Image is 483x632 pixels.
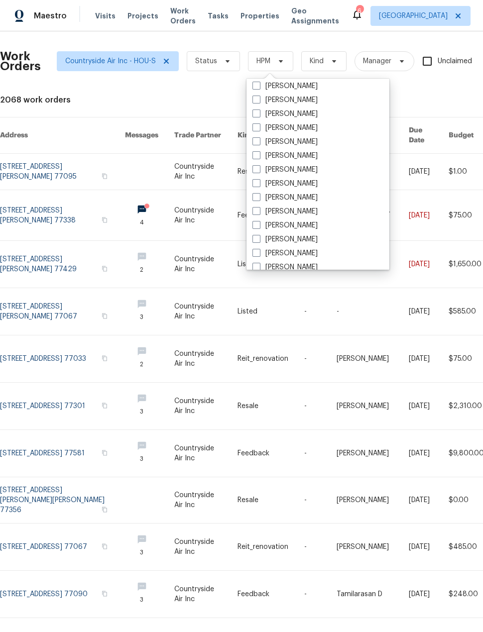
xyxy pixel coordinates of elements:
[166,430,230,477] td: Countryside Air Inc
[230,430,296,477] td: Feedback
[208,12,229,19] span: Tasks
[241,11,279,21] span: Properties
[329,335,400,383] td: [PERSON_NAME]
[252,151,318,161] label: [PERSON_NAME]
[252,109,318,119] label: [PERSON_NAME]
[100,215,109,224] button: Copy Address
[329,288,400,335] td: -
[100,542,109,551] button: Copy Address
[252,207,318,216] label: [PERSON_NAME]
[230,117,296,154] th: Kind
[291,6,339,26] span: Geo Assignments
[252,234,318,244] label: [PERSON_NAME]
[100,505,109,514] button: Copy Address
[252,123,318,133] label: [PERSON_NAME]
[329,430,400,477] td: [PERSON_NAME]
[252,137,318,147] label: [PERSON_NAME]
[166,477,230,524] td: Countryside Air Inc
[230,241,296,288] td: Listed
[95,11,116,21] span: Visits
[100,589,109,598] button: Copy Address
[230,335,296,383] td: Reit_renovation
[170,6,196,26] span: Work Orders
[100,312,109,320] button: Copy Address
[296,335,329,383] td: -
[379,11,448,21] span: [GEOGRAPHIC_DATA]
[230,524,296,571] td: Reit_renovation
[166,117,230,154] th: Trade Partner
[296,288,329,335] td: -
[230,383,296,430] td: Resale
[296,430,329,477] td: -
[310,56,324,66] span: Kind
[401,117,441,154] th: Due Date
[100,264,109,273] button: Copy Address
[166,524,230,571] td: Countryside Air Inc
[329,571,400,618] td: Tamilarasan D
[329,524,400,571] td: [PERSON_NAME]
[252,193,318,203] label: [PERSON_NAME]
[252,179,318,189] label: [PERSON_NAME]
[100,172,109,181] button: Copy Address
[166,571,230,618] td: Countryside Air Inc
[166,190,230,241] td: Countryside Air Inc
[356,6,363,16] div: 6
[100,448,109,457] button: Copy Address
[34,11,67,21] span: Maestro
[296,571,329,618] td: -
[256,56,270,66] span: HPM
[230,477,296,524] td: Resale
[252,95,318,105] label: [PERSON_NAME]
[166,154,230,190] td: Countryside Air Inc
[65,56,156,66] span: Countryside Air Inc - HOU-S
[438,56,472,67] span: Unclaimed
[329,383,400,430] td: [PERSON_NAME]
[252,220,318,230] label: [PERSON_NAME]
[127,11,158,21] span: Projects
[195,56,217,66] span: Status
[100,401,109,410] button: Copy Address
[166,335,230,383] td: Countryside Air Inc
[363,56,391,66] span: Manager
[252,81,318,91] label: [PERSON_NAME]
[166,383,230,430] td: Countryside Air Inc
[100,354,109,363] button: Copy Address
[252,165,318,175] label: [PERSON_NAME]
[252,248,318,258] label: [PERSON_NAME]
[296,383,329,430] td: -
[296,524,329,571] td: -
[166,288,230,335] td: Countryside Air Inc
[230,190,296,241] td: Feedback
[329,477,400,524] td: [PERSON_NAME]
[230,154,296,190] td: Resale
[117,117,166,154] th: Messages
[252,262,318,272] label: [PERSON_NAME]
[230,571,296,618] td: Feedback
[230,288,296,335] td: Listed
[166,241,230,288] td: Countryside Air Inc
[296,477,329,524] td: -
